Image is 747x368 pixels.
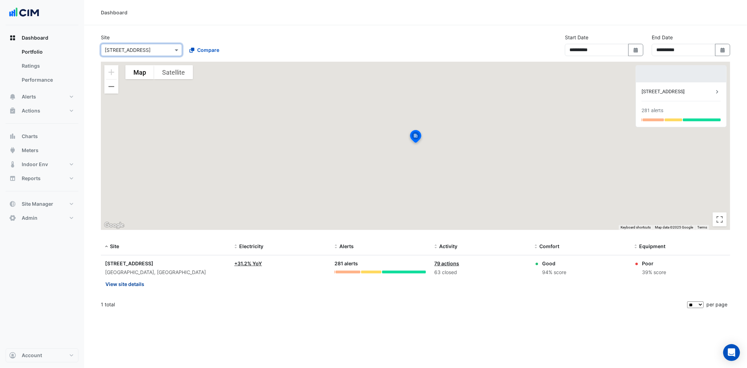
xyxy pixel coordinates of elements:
fa-icon: Select Date [633,47,639,53]
a: Ratings [16,59,78,73]
app-icon: Charts [9,133,16,140]
span: Alerts [339,243,354,249]
a: Portfolio [16,45,78,59]
span: Reports [22,175,41,182]
button: Actions [6,104,78,118]
app-icon: Actions [9,107,16,114]
span: Map data ©2025 Google [655,225,693,229]
span: Alerts [22,93,36,100]
fa-icon: Select Date [720,47,726,53]
img: Company Logo [8,6,40,20]
label: Site [101,34,110,41]
a: Performance [16,73,78,87]
span: Site [110,243,119,249]
button: Alerts [6,90,78,104]
span: Compare [197,46,219,54]
button: Reports [6,171,78,185]
button: Indoor Env [6,157,78,171]
span: Charts [22,133,38,140]
button: Compare [185,44,224,56]
app-icon: Indoor Env [9,161,16,168]
app-icon: Reports [9,175,16,182]
span: Meters [22,147,39,154]
span: Comfort [539,243,559,249]
button: View site details [105,278,145,290]
div: [STREET_ADDRESS] [105,260,226,267]
a: 79 actions [434,260,459,266]
div: 63 closed [434,268,526,277]
a: +31.2% YoY [234,260,262,266]
button: Meters [6,143,78,157]
div: Dashboard [6,45,78,90]
button: Toggle fullscreen view [713,212,727,226]
div: Dashboard [101,9,127,16]
div: 281 alerts [642,107,663,114]
span: Activity [439,243,457,249]
app-icon: Site Manager [9,200,16,207]
button: Show satellite imagery [154,65,193,79]
app-icon: Alerts [9,93,16,100]
div: [GEOGRAPHIC_DATA], [GEOGRAPHIC_DATA] [105,268,226,277]
div: [STREET_ADDRESS] [642,88,714,95]
button: Admin [6,211,78,225]
span: Site Manager [22,200,53,207]
button: Keyboard shortcuts [621,225,651,230]
div: Poor [642,260,666,267]
button: Zoom out [104,80,118,94]
a: Open this area in Google Maps (opens a new window) [103,221,126,230]
span: Dashboard [22,34,48,41]
span: Equipment [639,243,665,249]
div: 1 total [101,296,686,313]
button: Dashboard [6,31,78,45]
app-icon: Dashboard [9,34,16,41]
span: Electricity [239,243,263,249]
div: 94% score [542,268,566,277]
span: per page [706,301,727,307]
button: Account [6,348,78,362]
div: Good [542,260,566,267]
span: Account [22,352,42,359]
div: 281 alerts [334,260,426,268]
label: End Date [652,34,673,41]
span: Indoor Env [22,161,48,168]
app-icon: Meters [9,147,16,154]
span: Admin [22,214,37,222]
div: Open Intercom Messenger [723,344,740,361]
a: Terms [697,225,707,229]
label: Start Date [565,34,588,41]
app-icon: Admin [9,214,16,222]
img: Google [103,221,126,230]
button: Site Manager [6,197,78,211]
button: Show street map [125,65,154,79]
div: 39% score [642,268,666,277]
span: Actions [22,107,40,114]
button: Zoom in [104,65,118,79]
button: Charts [6,129,78,143]
img: site-pin-selected.svg [408,129,423,146]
